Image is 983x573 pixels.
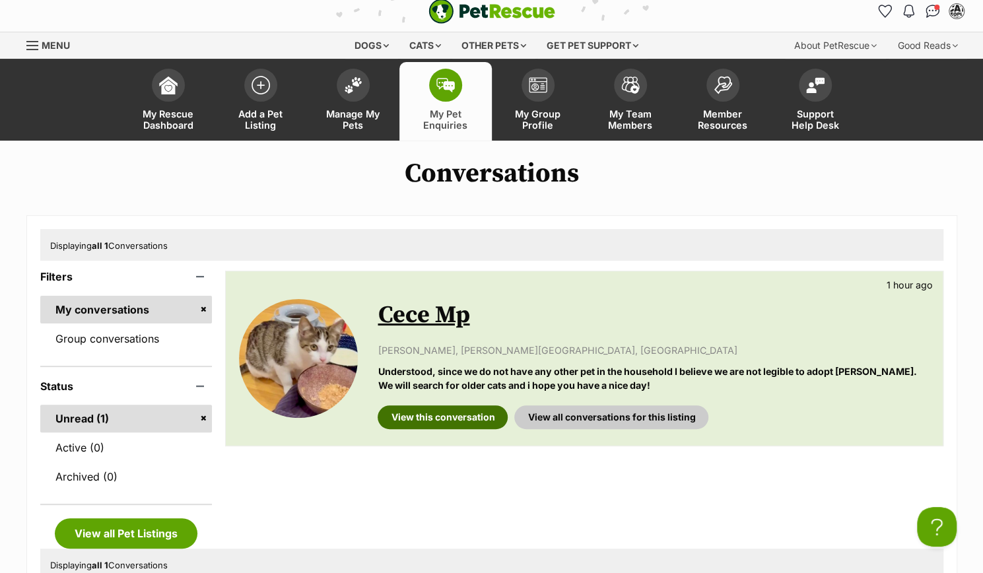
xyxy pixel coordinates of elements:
a: Active (0) [40,434,213,461]
iframe: Help Scout Beacon - Open [917,507,957,547]
span: Menu [42,40,70,51]
span: My Rescue Dashboard [139,108,198,131]
a: My conversations [40,296,213,323]
img: chat-41dd97257d64d25036548639549fe6c8038ab92f7586957e7f3b1b290dea8141.svg [926,5,939,18]
div: Other pets [452,32,535,59]
img: dashboard-icon-eb2f2d2d3e046f16d808141f083e7271f6b2e854fb5c12c21221c1fb7104beca.svg [159,76,178,94]
header: Filters [40,271,213,283]
img: group-profile-icon-3fa3cf56718a62981997c0bc7e787c4b2cf8bcc04b72c1350f741eb67cf2f40e.svg [529,77,547,93]
span: My Group Profile [508,108,568,131]
a: Member Resources [677,62,769,141]
ul: Account quick links [875,1,967,22]
a: Manage My Pets [307,62,399,141]
span: Member Resources [693,108,753,131]
strong: all 1 [92,560,108,570]
img: notifications-46538b983faf8c2785f20acdc204bb7945ddae34d4c08c2a6579f10ce5e182be.svg [903,5,914,18]
p: 1 hour ago [887,278,933,292]
span: Add a Pet Listing [231,108,290,131]
span: My Team Members [601,108,660,131]
img: help-desk-icon-fdf02630f3aa405de69fd3d07c3f3aa587a6932b1a1747fa1d2bba05be0121f9.svg [806,77,825,93]
div: Get pet support [537,32,648,59]
div: Good Reads [889,32,967,59]
strong: all 1 [92,240,108,251]
img: member-resources-icon-8e73f808a243e03378d46382f2149f9095a855e16c252ad45f914b54edf8863c.svg [714,76,732,94]
a: Group conversations [40,325,213,353]
a: Archived (0) [40,463,213,490]
span: Manage My Pets [323,108,383,131]
button: My account [946,1,967,22]
img: Ash Myat profile pic [950,5,963,18]
a: Favourites [875,1,896,22]
div: Dogs [345,32,398,59]
p: [PERSON_NAME], [PERSON_NAME][GEOGRAPHIC_DATA], [GEOGRAPHIC_DATA] [378,343,929,357]
div: About PetRescue [785,32,886,59]
a: Add a Pet Listing [215,62,307,141]
a: Support Help Desk [769,62,862,141]
div: Cats [400,32,450,59]
img: manage-my-pets-icon-02211641906a0b7f246fdf0571729dbe1e7629f14944591b6c1af311fb30b64b.svg [344,77,362,94]
img: add-pet-listing-icon-0afa8454b4691262ce3f59096e99ab1cd57d4a30225e0717b998d2c9b9846f56.svg [252,76,270,94]
a: View all conversations for this listing [514,405,708,429]
button: Notifications [898,1,920,22]
span: Displaying Conversations [50,560,168,570]
span: Displaying Conversations [50,240,168,251]
span: Support Help Desk [786,108,845,131]
img: pet-enquiries-icon-7e3ad2cf08bfb03b45e93fb7055b45f3efa6380592205ae92323e6603595dc1f.svg [436,78,455,92]
p: Understood, since we do not have any other pet in the household I believe we are not legible to a... [378,364,929,393]
a: My Rescue Dashboard [122,62,215,141]
span: My Pet Enquiries [416,108,475,131]
img: Cece Mp [239,299,358,418]
a: Cece Mp [378,300,469,330]
header: Status [40,380,213,392]
a: View this conversation [378,405,508,429]
a: My Pet Enquiries [399,62,492,141]
a: Unread (1) [40,405,213,432]
a: My Group Profile [492,62,584,141]
a: Menu [26,32,79,56]
a: Conversations [922,1,943,22]
img: team-members-icon-5396bd8760b3fe7c0b43da4ab00e1e3bb1a5d9ba89233759b79545d2d3fc5d0d.svg [621,77,640,94]
a: My Team Members [584,62,677,141]
a: View all Pet Listings [55,518,197,549]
